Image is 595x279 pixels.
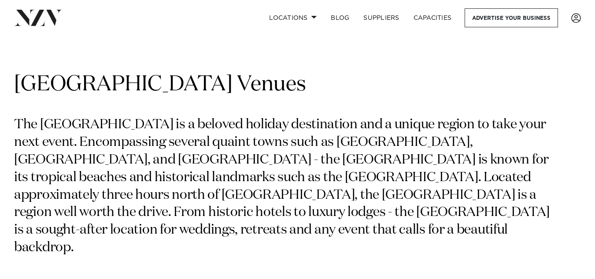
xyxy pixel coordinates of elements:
[465,8,558,27] a: Advertise your business
[14,10,62,26] img: nzv-logo.png
[14,116,558,257] p: The [GEOGRAPHIC_DATA] is a beloved holiday destination and a unique region to take your next even...
[324,8,356,27] a: BLOG
[407,8,459,27] a: Capacities
[262,8,324,27] a: Locations
[356,8,406,27] a: SUPPLIERS
[14,71,581,99] h1: [GEOGRAPHIC_DATA] Venues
